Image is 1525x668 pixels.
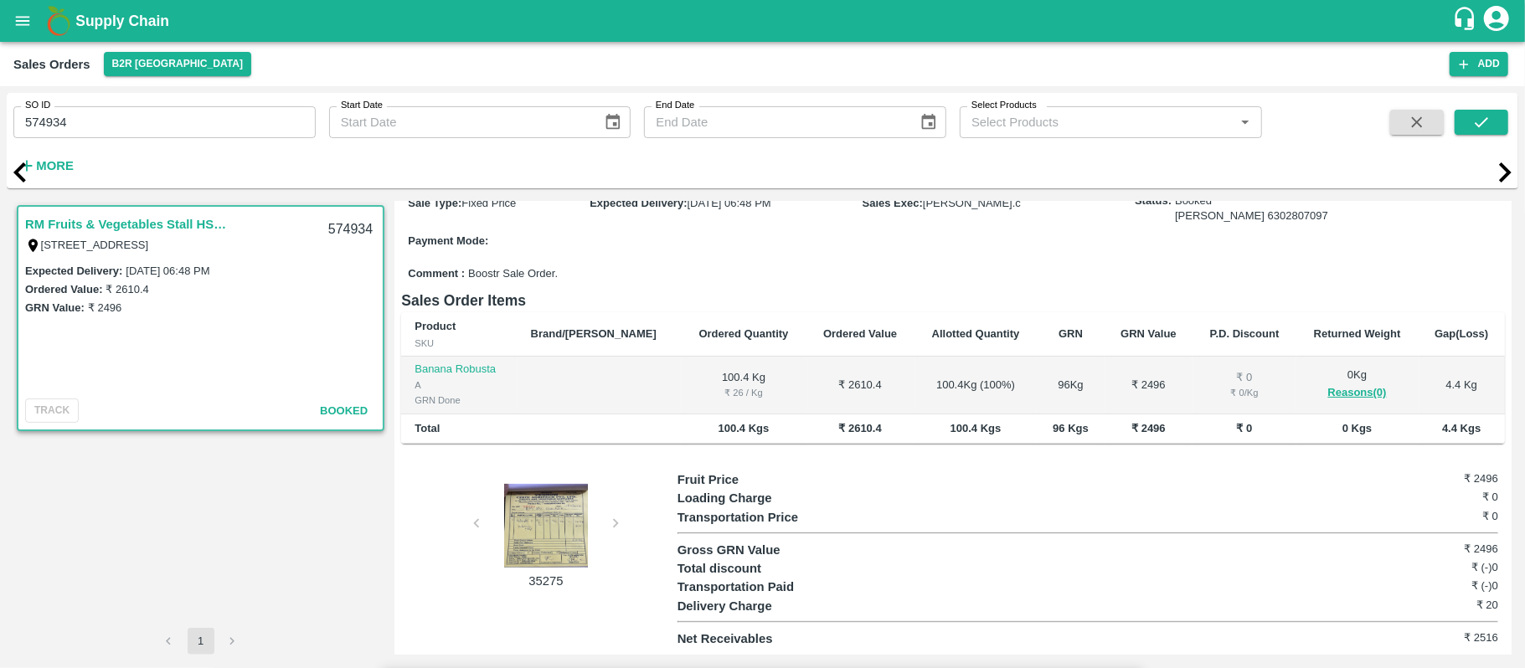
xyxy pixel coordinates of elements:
b: Ordered Value [823,327,897,340]
input: Enter SO ID [13,106,316,138]
td: 100.4 Kg [681,357,806,414]
span: Booked [320,404,368,417]
h6: ₹ 20 [1362,597,1498,614]
div: 0 Kg [1310,367,1405,402]
button: Choose date [913,106,945,138]
h6: Sales Order Items [401,289,1505,312]
p: Banana Robusta [415,362,503,378]
button: Select DC [104,52,251,76]
b: Returned Weight [1314,327,1401,340]
b: ₹ 2496 [1131,422,1166,434]
b: 100.4 Kgs [719,422,770,434]
b: Product [415,320,456,332]
input: Select Products [965,111,1229,133]
p: Transportation Price [677,508,883,527]
p: 35275 [483,572,609,590]
b: ₹ 0 [1237,422,1253,434]
b: P.D. Discount [1210,327,1280,340]
strong: More [36,159,74,172]
label: Ordered Value: [25,283,102,295]
a: RM Fruits & Vegetables Stall HSR Layout B2R [25,213,234,235]
button: Open [1234,111,1256,133]
p: Total discount [677,559,883,578]
b: 4.4 Kgs [1442,422,1481,434]
label: End Date [656,99,694,112]
label: Start Date [341,99,383,112]
h6: ₹ 0 [1362,508,1498,525]
input: Start Date [329,106,590,138]
label: Sale Type : [408,197,461,209]
span: [PERSON_NAME].c [923,197,1021,209]
b: 100.4 Kgs [951,422,1002,434]
div: GRN Done [415,393,503,408]
label: SO ID [25,99,50,112]
p: Delivery Charge [677,597,883,615]
b: 0 Kgs [1342,422,1372,434]
div: ₹ 0 / Kg [1206,385,1282,400]
div: [PERSON_NAME] 6302807097 [1175,208,1328,224]
b: Total [415,422,440,434]
b: GRN [1059,327,1083,340]
td: ₹ 2496 [1105,357,1193,414]
label: GRN Value: [25,301,85,314]
b: Allotted Quantity [932,327,1020,340]
img: logo [42,4,75,38]
span: [DATE] 06:48 PM [688,197,771,209]
button: page 1 [188,628,214,655]
div: account of current user [1481,3,1512,39]
div: customer-support [1452,6,1481,36]
label: Comment : [408,266,465,282]
label: ₹ 2496 [88,301,122,314]
h6: ₹ 2496 [1362,470,1498,487]
b: 96 Kgs [1053,422,1089,434]
button: open drawer [3,2,42,40]
label: Expected Delivery : [590,197,687,209]
b: ₹ 2610.4 [838,422,881,434]
b: GRN Value [1121,327,1176,340]
div: Sales Orders [13,54,90,75]
div: A [415,378,503,393]
h6: ₹ 0 [1362,489,1498,506]
div: 96 Kg [1050,378,1090,393]
div: 100.4 Kg ( 100 %) [928,378,1024,393]
b: Brand/[PERSON_NAME] [531,327,657,340]
label: ₹ 2610.4 [106,283,148,295]
button: Add [1450,52,1508,76]
div: ₹ 0 [1206,370,1282,386]
b: Gap(Loss) [1435,327,1488,340]
h6: ₹ (-)0 [1362,559,1498,576]
td: ₹ 2610.4 [806,357,914,414]
label: [DATE] 06:48 PM [126,265,209,277]
b: Supply Chain [75,13,169,29]
button: Reasons(0) [1310,383,1405,403]
nav: pagination navigation [153,628,249,655]
span: Booked [1175,193,1328,224]
p: Gross GRN Value [677,541,883,559]
span: Fixed Price [461,197,516,209]
label: Expected Delivery : [25,265,122,277]
p: Net Receivables [677,629,883,648]
div: ₹ 26 / Kg [694,385,792,400]
h6: ₹ 2516 [1362,629,1498,646]
div: 574934 [318,210,383,249]
b: Ordered Quantity [699,327,789,340]
label: Sales Exec : [863,197,923,209]
div: SKU [415,336,503,351]
h6: ₹ 2496 [1362,541,1498,558]
label: Payment Mode : [408,234,488,247]
span: Boostr Sale Order. [468,266,558,282]
p: Transportation Paid [677,578,883,596]
td: 4.4 Kg [1419,357,1505,414]
label: [STREET_ADDRESS] [41,239,149,251]
p: Loading Charge [677,489,883,507]
button: Choose date [597,106,629,138]
h6: ₹ (-)0 [1362,578,1498,594]
label: Select Products [971,99,1037,112]
p: Fruit Price [677,470,883,489]
input: End Date [644,106,905,138]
